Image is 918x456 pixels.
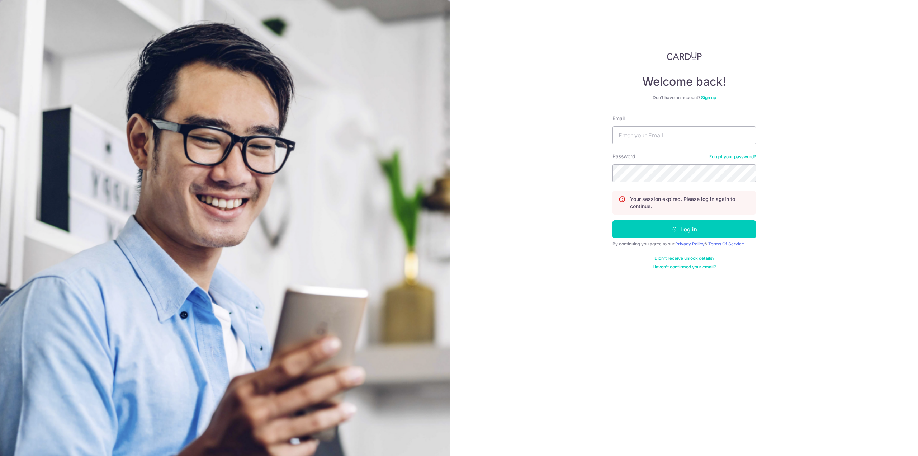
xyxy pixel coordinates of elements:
[667,52,702,60] img: CardUp Logo
[612,95,756,100] div: Don’t have an account?
[612,75,756,89] h4: Welcome back!
[630,196,750,210] p: Your session expired. Please log in again to continue.
[612,220,756,238] button: Log in
[612,126,756,144] input: Enter your Email
[653,264,716,270] a: Haven't confirmed your email?
[612,241,756,247] div: By continuing you agree to our &
[709,154,756,160] a: Forgot your password?
[612,153,635,160] label: Password
[612,115,625,122] label: Email
[701,95,716,100] a: Sign up
[675,241,705,246] a: Privacy Policy
[708,241,744,246] a: Terms Of Service
[654,255,714,261] a: Didn't receive unlock details?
